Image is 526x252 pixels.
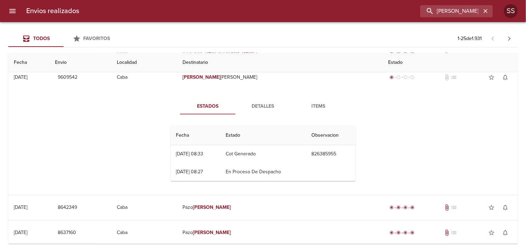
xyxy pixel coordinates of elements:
span: radio_button_checked [404,231,408,235]
span: Pagina anterior [485,35,501,42]
span: No tiene pedido asociado [450,204,457,211]
button: 9609542 [55,71,80,84]
span: notifications_none [502,204,509,211]
span: Items [295,102,342,111]
td: En Proceso De Despacho [220,163,306,181]
span: notifications_none [502,74,509,81]
div: [DATE] [14,74,27,80]
button: Agregar a favoritos [485,70,498,84]
span: Estados [184,102,231,111]
span: radio_button_checked [397,231,401,235]
span: No tiene pedido asociado [450,230,457,236]
span: radio_button_checked [404,206,408,210]
div: [DATE] [14,205,27,211]
span: Tiene documentos adjuntos [443,230,450,236]
th: Fecha [8,53,49,72]
button: menu [4,3,21,19]
td: Pazo [177,195,383,220]
span: Tiene documentos adjuntos [443,204,450,211]
span: Detalles [239,102,287,111]
table: Tabla de seguimiento [171,126,356,181]
th: Observacion [306,126,355,145]
span: Pagina siguiente [501,30,518,47]
div: Tabs Envios [8,30,119,47]
span: star_border [488,74,495,81]
div: Generado [388,74,416,81]
span: star_border [488,230,495,236]
span: Favoritos [84,36,110,41]
span: radio_button_checked [411,231,415,235]
td: Caba [111,65,177,90]
div: Entregado [388,204,416,211]
span: radio_button_checked [390,231,394,235]
div: Tabs detalle de guia [180,98,346,115]
button: 8637160 [55,227,79,240]
span: radio_button_unchecked [411,75,415,79]
th: Destinatario [177,53,383,72]
span: radio_button_unchecked [397,75,401,79]
td: Cot Generado [220,145,306,163]
th: Localidad [111,53,177,72]
span: 8637160 [58,229,76,238]
em: [PERSON_NAME] [182,74,221,80]
td: 826385955 [306,145,355,163]
em: [PERSON_NAME] [193,205,231,211]
div: [DATE] 08:27 [176,169,203,175]
th: Envio [49,53,111,72]
th: Estado [220,126,306,145]
th: Estado [383,53,518,72]
h6: Envios realizados [26,6,79,17]
th: Fecha [171,126,220,145]
button: Activar notificaciones [498,201,512,215]
span: radio_button_checked [397,206,401,210]
div: SS [504,4,518,18]
span: radio_button_checked [390,75,394,79]
td: [PERSON_NAME] [177,65,383,90]
td: Pazo [177,221,383,245]
input: buscar [420,5,481,17]
em: [PERSON_NAME] [193,230,231,236]
div: Abrir información de usuario [504,4,518,18]
button: Activar notificaciones [498,226,512,240]
span: star_border [488,204,495,211]
div: [DATE] [14,230,27,236]
span: radio_button_checked [390,206,394,210]
td: Caba [111,221,177,245]
span: 9609542 [58,73,77,82]
td: Caba [111,195,177,220]
button: Activar notificaciones [498,70,512,84]
p: 1 - 25 de 1.931 [458,35,482,42]
span: radio_button_unchecked [404,75,408,79]
span: No tiene documentos adjuntos [443,74,450,81]
button: Agregar a favoritos [485,226,498,240]
span: radio_button_checked [411,206,415,210]
div: [DATE] 08:33 [176,151,204,157]
div: Entregado [388,230,416,236]
span: No tiene pedido asociado [450,74,457,81]
span: Todos [33,36,50,41]
button: 8642349 [55,202,80,214]
button: Agregar a favoritos [485,201,498,215]
span: 8642349 [58,204,77,212]
span: notifications_none [502,230,509,236]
